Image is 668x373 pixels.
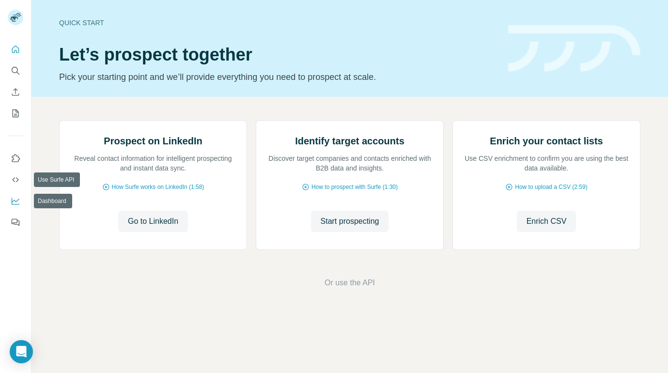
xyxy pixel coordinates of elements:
[508,25,640,72] img: banner
[527,216,567,227] span: Enrich CSV
[104,134,202,148] h2: Prospect on LinkedIn
[8,150,23,167] button: Use Surfe on LinkedIn
[8,105,23,122] button: My lists
[112,183,204,191] span: How Surfe works on LinkedIn (1:58)
[59,70,497,84] p: Pick your starting point and we’ll provide everything you need to prospect at scale.
[8,192,23,210] button: Dashboard
[325,277,375,289] button: Or use the API
[128,216,178,227] span: Go to LinkedIn
[515,183,587,191] span: How to upload a CSV (2:59)
[8,62,23,79] button: Search
[463,154,630,173] p: Use CSV enrichment to confirm you are using the best data available.
[517,211,576,232] button: Enrich CSV
[8,83,23,101] button: Enrich CSV
[295,134,404,148] h2: Identify target accounts
[118,211,188,232] button: Go to LinkedIn
[69,154,237,173] p: Reveal contact information for intelligent prospecting and instant data sync.
[490,134,603,148] h2: Enrich your contact lists
[59,18,497,28] div: Quick start
[311,211,389,232] button: Start prospecting
[10,340,33,363] div: Open Intercom Messenger
[8,171,23,188] button: Use Surfe API
[266,154,434,173] p: Discover target companies and contacts enriched with B2B data and insights.
[321,216,379,227] span: Start prospecting
[311,183,398,191] span: How to prospect with Surfe (1:30)
[59,45,497,64] h1: Let’s prospect together
[8,41,23,58] button: Quick start
[8,214,23,231] button: Feedback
